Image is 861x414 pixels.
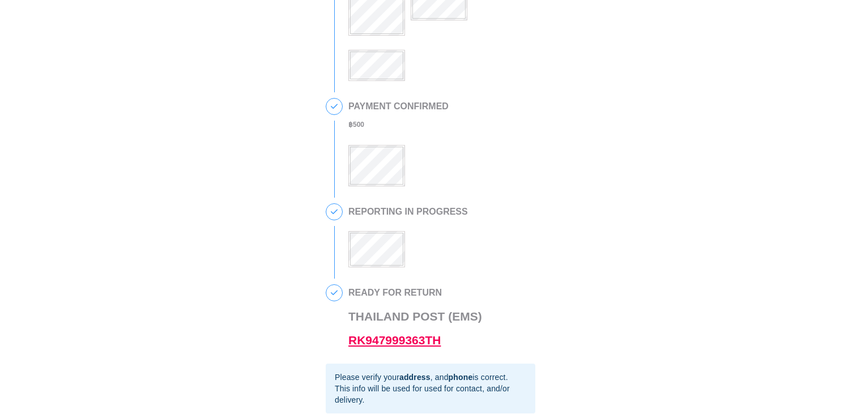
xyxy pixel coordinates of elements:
span: 3 [326,204,342,220]
span: 2 [326,99,342,114]
h2: PAYMENT CONFIRMED [348,101,449,112]
h2: REPORTING IN PROGRESS [348,207,468,217]
b: phone [449,373,473,382]
div: Please verify your , and is correct. [335,372,526,383]
b: ฿ 500 [348,121,364,129]
span: 4 [326,285,342,301]
b: address [399,373,430,382]
a: RK947999363TH [348,334,441,347]
h3: Thailand Post (EMS) [348,305,482,352]
div: This info will be used for used for contact, and/or delivery. [335,383,526,406]
h2: READY FOR RETURN [348,288,482,298]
